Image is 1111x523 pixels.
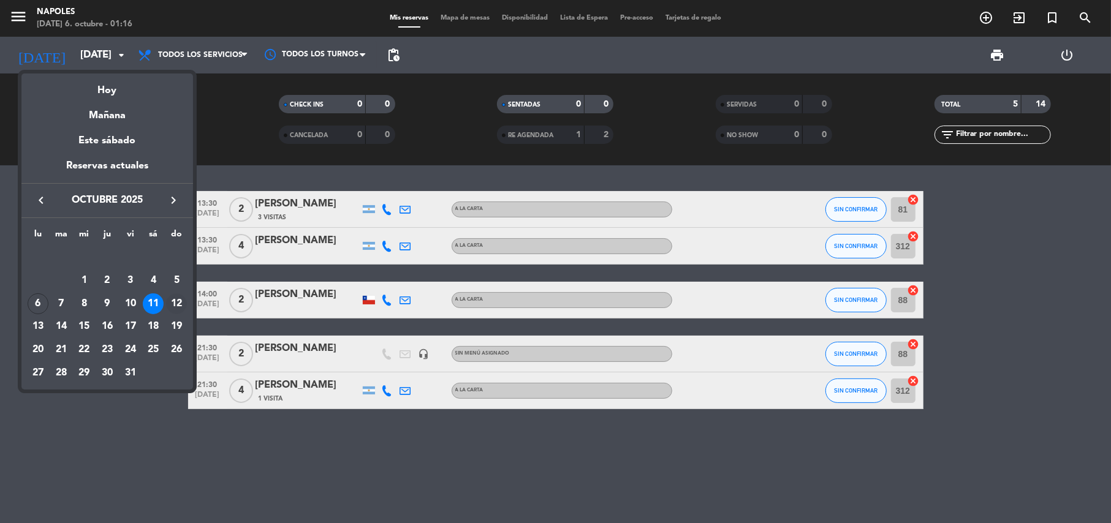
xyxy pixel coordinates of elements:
[162,192,184,208] button: keyboard_arrow_right
[143,270,164,291] div: 4
[96,292,119,315] td: 9 de octubre de 2025
[74,339,94,360] div: 22
[97,293,118,314] div: 9
[119,315,142,338] td: 17 de octubre de 2025
[51,293,72,314] div: 7
[165,315,188,338] td: 19 de octubre de 2025
[74,293,94,314] div: 8
[142,292,165,315] td: 11 de octubre de 2025
[166,316,187,337] div: 19
[21,124,193,158] div: Este sábado
[21,73,193,99] div: Hoy
[166,270,187,291] div: 5
[143,339,164,360] div: 25
[50,292,73,315] td: 7 de octubre de 2025
[120,316,141,337] div: 17
[143,293,164,314] div: 11
[74,270,94,291] div: 1
[142,338,165,361] td: 25 de octubre de 2025
[165,292,188,315] td: 12 de octubre de 2025
[50,315,73,338] td: 14 de octubre de 2025
[51,363,72,383] div: 28
[165,227,188,246] th: domingo
[21,99,193,124] div: Mañana
[142,315,165,338] td: 18 de octubre de 2025
[72,315,96,338] td: 15 de octubre de 2025
[165,338,188,361] td: 26 de octubre de 2025
[119,338,142,361] td: 24 de octubre de 2025
[50,338,73,361] td: 21 de octubre de 2025
[72,361,96,385] td: 29 de octubre de 2025
[28,316,48,337] div: 13
[142,269,165,292] td: 4 de octubre de 2025
[120,293,141,314] div: 10
[166,193,181,208] i: keyboard_arrow_right
[34,193,48,208] i: keyboard_arrow_left
[97,316,118,337] div: 16
[51,316,72,337] div: 14
[165,269,188,292] td: 5 de octubre de 2025
[166,293,187,314] div: 12
[97,363,118,383] div: 30
[119,292,142,315] td: 10 de octubre de 2025
[120,339,141,360] div: 24
[72,292,96,315] td: 8 de octubre de 2025
[52,192,162,208] span: octubre 2025
[50,361,73,385] td: 28 de octubre de 2025
[74,316,94,337] div: 15
[97,270,118,291] div: 2
[96,269,119,292] td: 2 de octubre de 2025
[28,363,48,383] div: 27
[21,158,193,183] div: Reservas actuales
[26,361,50,385] td: 27 de octubre de 2025
[72,227,96,246] th: miércoles
[96,227,119,246] th: jueves
[119,361,142,385] td: 31 de octubre de 2025
[28,293,48,314] div: 6
[26,338,50,361] td: 20 de octubre de 2025
[50,227,73,246] th: martes
[26,246,188,269] td: OCT.
[30,192,52,208] button: keyboard_arrow_left
[51,339,72,360] div: 21
[120,363,141,383] div: 31
[26,315,50,338] td: 13 de octubre de 2025
[26,227,50,246] th: lunes
[72,269,96,292] td: 1 de octubre de 2025
[28,339,48,360] div: 20
[96,315,119,338] td: 16 de octubre de 2025
[120,270,141,291] div: 3
[142,227,165,246] th: sábado
[72,338,96,361] td: 22 de octubre de 2025
[97,339,118,360] div: 23
[74,363,94,383] div: 29
[119,269,142,292] td: 3 de octubre de 2025
[96,361,119,385] td: 30 de octubre de 2025
[96,338,119,361] td: 23 de octubre de 2025
[119,227,142,246] th: viernes
[26,292,50,315] td: 6 de octubre de 2025
[166,339,187,360] div: 26
[143,316,164,337] div: 18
